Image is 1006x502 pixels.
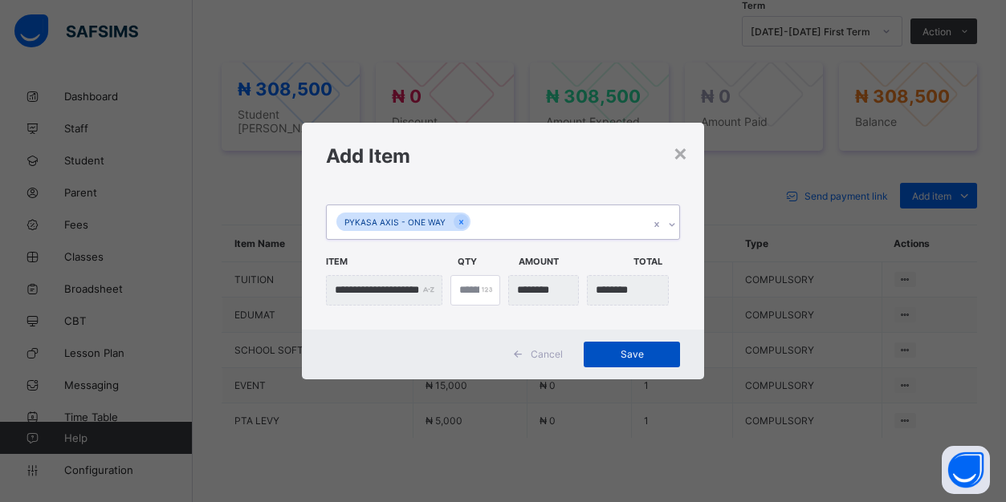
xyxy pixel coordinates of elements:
span: Item [326,248,450,275]
span: Qty [458,248,511,275]
span: Total [633,248,686,275]
h1: Add Item [326,144,680,168]
button: Open asap [942,446,990,494]
span: Amount [519,248,625,275]
div: × [673,139,688,166]
span: Cancel [531,348,563,360]
span: Save [596,348,668,360]
div: PYKASA AXIS - ONE WAY [336,213,454,231]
